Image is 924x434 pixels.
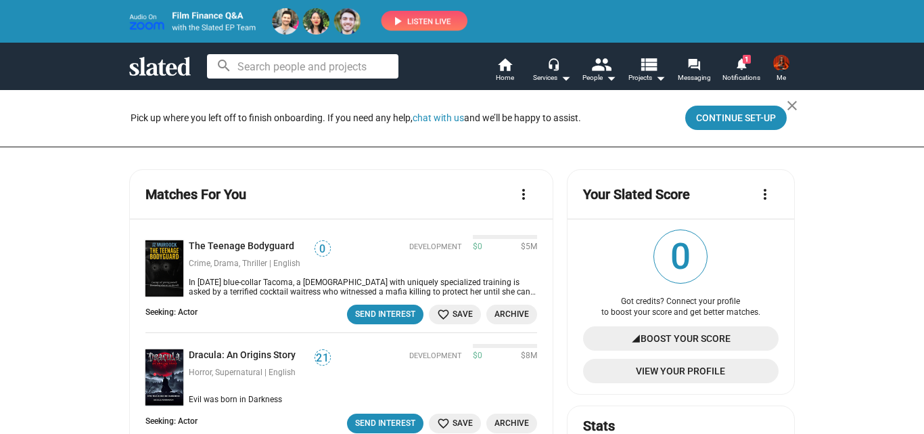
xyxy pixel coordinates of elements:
a: Boost Your Score [583,326,779,351]
img: Dracula: An Origins Story [145,349,183,406]
div: Send Interest [355,416,415,431]
div: Crime, Drama, Thriller | English [189,259,331,269]
button: Send Interest [347,305,423,324]
mat-card-title: Your Slated Score [583,186,690,204]
button: People [576,56,623,86]
button: Save [429,305,481,324]
button: Save [429,414,481,433]
a: 1Notifications [718,56,765,86]
mat-icon: view_list [639,54,658,74]
a: View Your Profile [583,359,779,383]
button: Send Interest [347,414,423,433]
span: Archive [494,416,529,431]
button: chat with us [413,112,464,123]
mat-icon: arrow_drop_down [557,70,574,86]
div: People [582,70,616,86]
mat-icon: more_vert [515,186,532,202]
span: $0 [473,351,482,362]
span: $0 [473,242,482,253]
div: Seeking: Actor [145,307,198,318]
span: Projects [628,70,666,86]
mat-icon: notifications [735,58,747,70]
button: Kate WinterMe [765,52,798,87]
div: Pick up where you left off to finish onboarding. If you need any help, and we’ll be happy to assist. [131,112,581,125]
span: Home [496,70,514,86]
button: Projects [623,56,670,86]
button: Continue Set-up [685,106,787,130]
div: Services [533,70,571,86]
mat-icon: home [496,56,513,72]
span: Boost Your Score [641,326,731,351]
span: View Your Profile [594,359,768,383]
div: Seeking: Actor [145,416,198,427]
a: The Teenage Bodyguard [189,240,300,253]
span: Notifications [722,70,760,86]
div: Evil was born in Darkness [183,395,537,406]
span: Save [437,307,473,322]
span: 0 [654,230,707,283]
mat-icon: people [591,54,611,74]
a: Home [481,56,528,86]
span: 1 [743,55,751,64]
img: promo-live-zoom-ep-team4.png [129,8,467,35]
mat-icon: favorite_border [437,308,450,321]
div: In 1974 blue-collar Tacoma, a 17-year-old with uniquely specialized training is asked by a terrif... [183,278,537,297]
a: Dracula: An Origins Story [189,349,301,362]
span: $8M [515,351,537,362]
mat-card-title: Matches For You [145,186,246,204]
span: Save [437,416,473,431]
button: Archive [486,414,537,433]
div: Horror, Supernatural | English [189,368,331,378]
span: Development [409,242,462,253]
div: Got credits? Connect your profile to boost your score and get better matches. [583,297,779,318]
mat-icon: forum [687,58,700,71]
img: Kate Winter [773,55,789,71]
span: 0 [315,242,330,256]
a: Messaging [670,56,718,86]
button: Archive [486,305,537,324]
mat-icon: favorite_border [437,417,450,430]
span: Development [409,351,462,362]
mat-icon: arrow_drop_down [603,70,619,86]
button: Services [528,56,576,86]
span: Continue Set-up [696,106,776,130]
span: Archive [494,307,529,322]
mat-icon: signal_cellular_4_bar [631,326,641,351]
span: Me [777,70,786,86]
input: Search people and projects [207,54,398,79]
div: Send Interest [355,307,415,322]
span: 21 [315,351,330,365]
span: $5M [515,242,537,253]
mat-icon: close [784,97,800,114]
mat-icon: headset_mic [547,58,559,70]
img: The Teenage Bodyguard [145,240,183,297]
mat-icon: more_vert [757,186,773,202]
mat-icon: arrow_drop_down [652,70,668,86]
span: Messaging [678,70,711,86]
